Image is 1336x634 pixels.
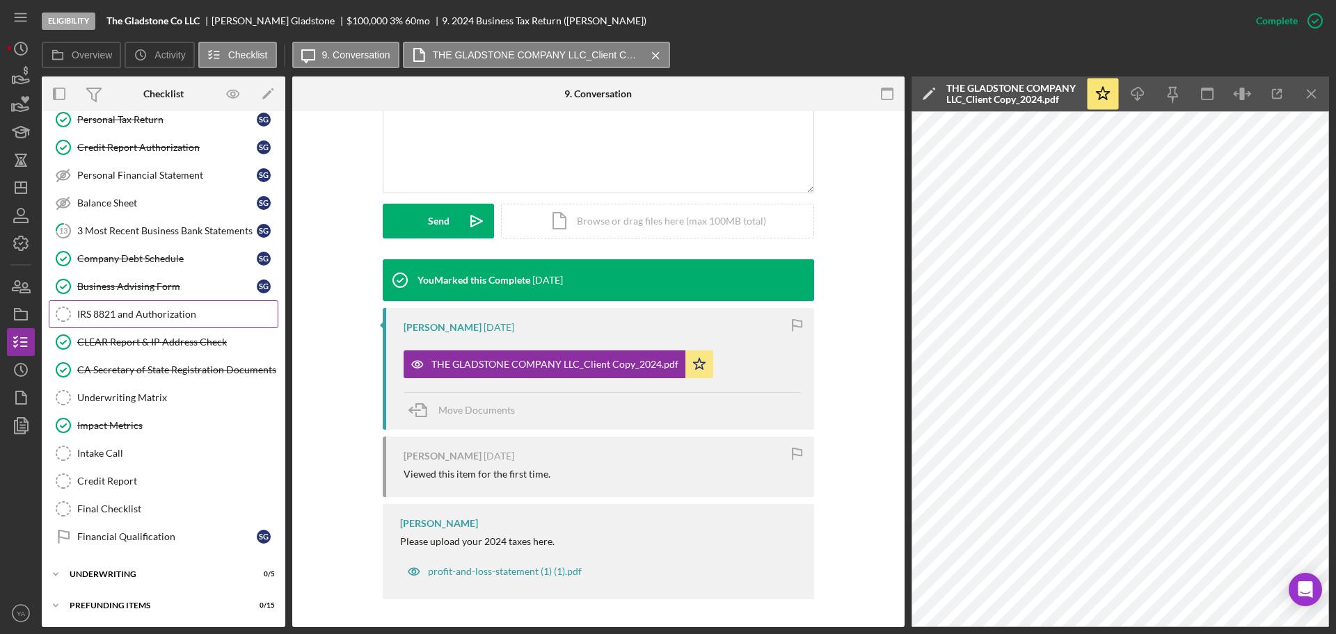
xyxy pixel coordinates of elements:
div: Impact Metrics [77,420,278,431]
div: THE GLADSTONE COMPANY LLC_Client Copy_2024.pdf [431,359,678,370]
div: 60 mo [405,15,430,26]
a: CLEAR Report & IP Address Check [49,328,278,356]
a: Credit Report [49,467,278,495]
div: Checklist [143,88,184,99]
a: Personal Financial StatementSG [49,161,278,189]
div: S G [257,196,271,210]
div: Prefunding Items [70,601,240,610]
span: $100,000 [347,15,388,26]
div: profit-and-loss-statement (1) (1).pdf [428,566,582,577]
label: Checklist [228,49,268,60]
button: THE GLADSTONE COMPANY LLC_Client Copy_2024.pdf [404,350,713,378]
tspan: 13 [59,226,67,235]
button: Complete [1242,7,1329,35]
div: Open Intercom Messenger [1289,573,1322,606]
button: Activity [125,42,194,68]
div: Send [428,204,450,238]
div: You Marked this Complete [417,275,530,286]
div: S G [257,279,271,293]
div: 0 / 15 [250,601,275,610]
button: YA [7,599,35,627]
a: Intake Call [49,439,278,467]
button: Send [383,204,494,238]
a: Balance SheetSG [49,189,278,217]
div: Viewed this item for the first time. [404,469,550,480]
div: CA Secretary of State Registration Documents [77,364,278,375]
button: Move Documents [404,393,529,428]
div: S G [257,140,271,154]
div: [PERSON_NAME] [404,322,482,333]
div: 3 % [390,15,403,26]
button: profit-and-loss-statement (1) (1).pdf [400,558,589,585]
button: Overview [42,42,121,68]
div: Credit Report [77,475,278,487]
div: S G [257,252,271,266]
button: THE GLADSTONE COMPANY LLC_Client Copy_2024.pdf [403,42,670,68]
div: S G [257,113,271,127]
div: 9. Conversation [564,88,632,99]
div: Company Debt Schedule [77,253,257,264]
div: Business Advising Form [77,281,257,292]
button: Checklist [198,42,277,68]
div: S G [257,168,271,182]
a: Underwriting Matrix [49,384,278,412]
label: 9. Conversation [322,49,390,60]
div: Credit Report Authorization [77,142,257,153]
div: Personal Financial Statement [77,170,257,181]
a: Financial QualificationSG [49,523,278,551]
span: Move Documents [438,404,515,416]
div: THE GLADSTONE COMPANY LLC_Client Copy_2024.pdf [946,83,1079,105]
div: Final Checklist [77,503,278,514]
div: IRS 8821 and Authorization [77,309,278,320]
a: CA Secretary of State Registration Documents [49,356,278,384]
a: Company Debt ScheduleSG [49,245,278,273]
div: [PERSON_NAME] [404,450,482,462]
a: Personal Tax ReturnSG [49,106,278,133]
div: Balance Sheet [77,197,257,209]
div: [PERSON_NAME] Gladstone [212,15,347,26]
button: 9. Conversation [292,42,399,68]
div: Intake Call [77,448,278,459]
div: Personal Tax Return [77,114,257,125]
label: THE GLADSTONE COMPANY LLC_Client Copy_2024.pdf [433,49,642,60]
a: 133 Most Recent Business Bank StatementsSG [49,217,278,245]
a: Final Checklist [49,495,278,523]
div: Complete [1256,7,1298,35]
time: 2025-09-25 19:15 [484,322,514,333]
text: YA [17,610,26,617]
a: IRS 8821 and Authorization [49,300,278,328]
a: Business Advising FormSG [49,273,278,300]
div: 9. 2024 Business Tax Return ([PERSON_NAME]) [442,15,646,26]
div: CLEAR Report & IP Address Check [77,336,278,348]
div: Financial Qualification [77,531,257,542]
div: Underwriting [70,570,240,578]
time: 2025-09-25 21:16 [532,275,563,286]
label: Overview [72,49,112,60]
a: Impact Metrics [49,412,278,439]
div: Please upload your 2024 taxes here. [400,536,555,547]
div: S G [257,530,271,544]
label: Activity [154,49,185,60]
div: 3 Most Recent Business Bank Statements [77,225,257,236]
div: Eligibility [42,13,95,30]
time: 2025-09-25 19:14 [484,450,514,462]
a: Credit Report AuthorizationSG [49,133,278,161]
div: [PERSON_NAME] [400,518,478,529]
div: 0 / 5 [250,570,275,578]
div: S G [257,224,271,238]
b: The Gladstone Co LLC [106,15,200,26]
div: Underwriting Matrix [77,392,278,403]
